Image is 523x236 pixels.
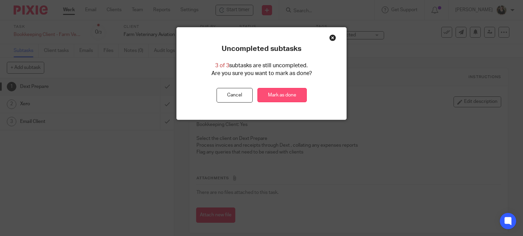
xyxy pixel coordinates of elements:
button: Cancel [217,88,253,103]
span: 3 of 3 [215,63,229,68]
div: Close this dialog window [329,34,336,41]
p: Are you sure you want to mark as done? [211,70,312,77]
p: Uncompleted subtasks [222,44,301,53]
p: subtasks are still uncompleted. [215,62,308,70]
a: Mark as done [257,88,307,103]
